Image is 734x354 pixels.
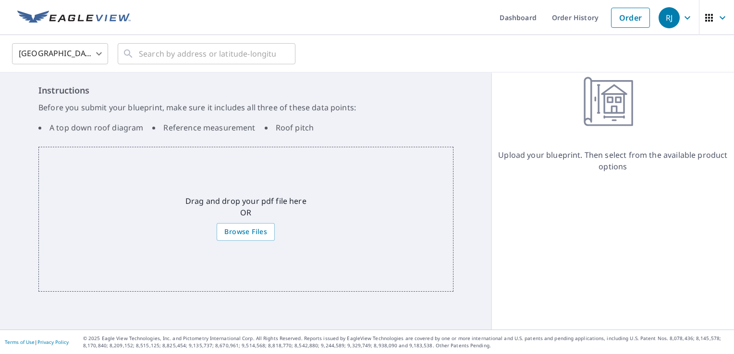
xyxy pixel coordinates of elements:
[139,40,276,67] input: Search by address or latitude-longitude
[659,7,680,28] div: RJ
[265,122,314,133] li: Roof pitch
[37,339,69,345] a: Privacy Policy
[611,8,650,28] a: Order
[38,102,453,113] p: Before you submit your blueprint, make sure it includes all three of these data points:
[38,84,453,97] h6: Instructions
[83,335,729,349] p: © 2025 Eagle View Technologies, Inc. and Pictometry International Corp. All Rights Reserved. Repo...
[217,223,275,241] label: Browse Files
[152,122,255,133] li: Reference measurement
[492,149,734,172] p: Upload your blueprint. Then select from the available product options
[5,339,69,345] p: |
[12,40,108,67] div: [GEOGRAPHIC_DATA]
[38,122,143,133] li: A top down roof diagram
[224,226,267,238] span: Browse Files
[185,195,306,218] p: Drag and drop your pdf file here OR
[17,11,131,25] img: EV Logo
[5,339,35,345] a: Terms of Use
